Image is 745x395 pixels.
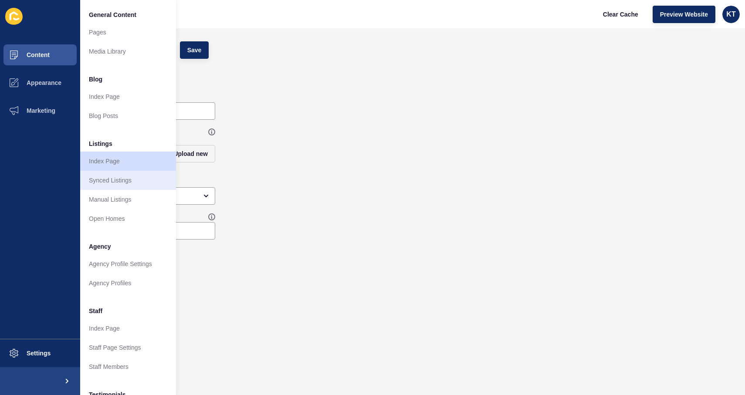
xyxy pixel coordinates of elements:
[80,87,176,106] a: Index Page
[80,190,176,209] a: Manual Listings
[80,42,176,61] a: Media Library
[187,46,202,54] span: Save
[89,10,136,19] span: General Content
[660,10,708,19] span: Preview Website
[596,6,646,23] button: Clear Cache
[80,273,176,293] a: Agency Profiles
[603,10,638,19] span: Clear Cache
[80,106,176,125] a: Blog Posts
[80,338,176,357] a: Staff Page Settings
[166,145,215,162] button: Upload new
[89,307,102,315] span: Staff
[726,10,735,19] span: KT
[653,6,715,23] button: Preview Website
[89,139,112,148] span: Listings
[80,319,176,338] a: Index Page
[80,357,176,376] a: Staff Members
[180,41,209,59] button: Save
[89,75,102,84] span: Blog
[80,171,176,190] a: Synced Listings
[173,149,208,158] span: Upload new
[80,209,176,228] a: Open Homes
[80,152,176,171] a: Index Page
[80,254,176,273] a: Agency Profile Settings
[89,242,111,251] span: Agency
[80,23,176,42] a: Pages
